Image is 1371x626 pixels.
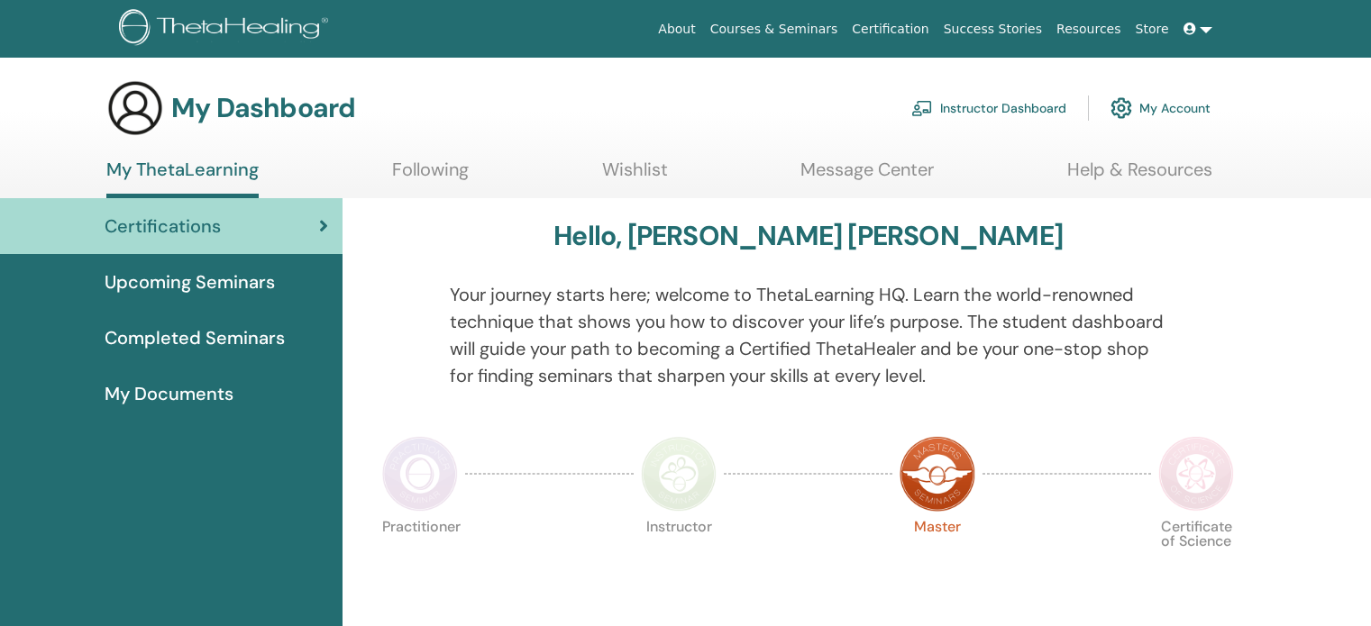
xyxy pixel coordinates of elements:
img: Instructor [641,436,717,512]
h3: Hello, [PERSON_NAME] [PERSON_NAME] [553,220,1063,252]
a: Success Stories [937,13,1049,46]
p: Instructor [641,520,717,595]
img: Certificate of Science [1158,436,1234,512]
p: Certificate of Science [1158,520,1234,595]
a: Instructor Dashboard [911,88,1066,128]
a: Courses & Seminars [703,13,845,46]
a: Store [1129,13,1176,46]
img: Practitioner [382,436,458,512]
a: Following [392,159,469,194]
a: My ThetaLearning [106,159,259,198]
p: Your journey starts here; welcome to ThetaLearning HQ. Learn the world-renowned technique that sh... [450,281,1167,389]
a: Resources [1049,13,1129,46]
a: Help & Resources [1067,159,1212,194]
img: cog.svg [1111,93,1132,123]
img: chalkboard-teacher.svg [911,100,933,116]
span: Completed Seminars [105,324,285,351]
span: Certifications [105,213,221,240]
a: Wishlist [602,159,668,194]
img: generic-user-icon.jpg [106,79,164,137]
h3: My Dashboard [171,92,355,124]
img: Master [900,436,975,512]
p: Practitioner [382,520,458,595]
a: My Account [1111,88,1211,128]
p: Master [900,520,975,595]
img: logo.png [119,9,334,50]
a: About [651,13,702,46]
a: Message Center [800,159,934,194]
span: My Documents [105,380,233,407]
span: Upcoming Seminars [105,268,275,295]
a: Certification [845,13,936,46]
